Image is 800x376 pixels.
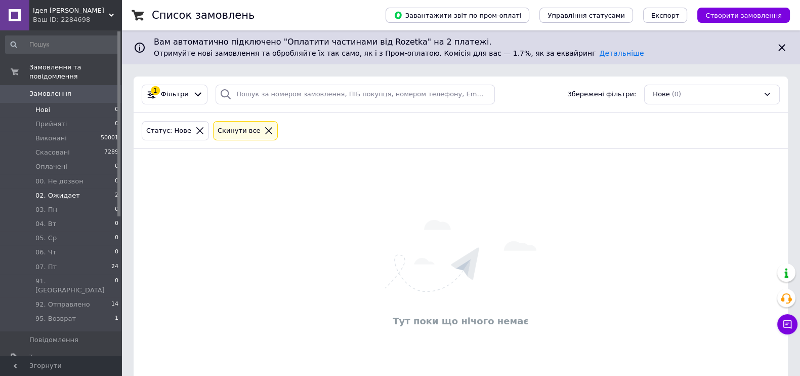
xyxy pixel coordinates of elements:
[672,90,681,98] span: (0)
[539,8,633,23] button: Управління статусами
[152,9,255,21] h1: Список замовлень
[35,248,56,257] span: 06. Чт
[139,315,783,327] div: Тут поки що нічого немає
[101,134,118,143] span: 50001
[35,314,76,323] span: 95. Возврат
[161,90,189,99] span: Фільтри
[144,126,193,136] div: Статус: Нове
[687,11,790,19] a: Створити замовлення
[111,300,118,309] span: 14
[697,8,790,23] button: Створити замовлення
[154,49,644,57] span: Отримуйте нові замовлення та обробляйте їх так само, як і з Пром-оплатою. Комісія для вас — 1.7%,...
[216,85,495,104] input: Пошук за номером замовлення, ПІБ покупця, номером телефону, Email, номером накладної
[115,314,118,323] span: 1
[35,120,67,129] span: Прийняті
[653,90,669,99] span: Нове
[29,353,94,362] span: Товари та послуги
[35,205,57,214] span: 03. Пн
[643,8,688,23] button: Експорт
[115,277,118,295] span: 0
[35,177,83,186] span: 00. Не дозвон
[111,262,118,272] span: 24
[705,12,782,19] span: Створити замовлення
[386,8,529,23] button: Завантажити звіт по пром-оплаті
[35,262,57,272] span: 07. Пт
[35,134,67,143] span: Виконані
[115,191,118,200] span: 2
[548,12,625,19] span: Управління статусами
[115,219,118,229] span: 0
[29,63,121,81] span: Замовлення та повідомлення
[35,300,90,309] span: 92. Отправлено
[5,35,119,54] input: Пошук
[115,205,118,214] span: 0
[35,191,80,200] span: 02. Ожидает
[35,148,70,157] span: Скасовані
[394,11,521,20] span: Завантажити звіт по пром-оплаті
[35,277,115,295] span: 91. [GEOGRAPHIC_DATA]
[35,234,57,243] span: 05. Ср
[35,219,56,229] span: 04. Вт
[35,105,50,115] span: Нові
[115,120,118,129] span: 0
[151,86,160,95] div: 1
[599,49,644,57] a: Детальніше
[35,162,67,171] span: Оплачені
[33,6,109,15] span: Ідея Фікс
[33,15,121,24] div: Ваш ID: 2284698
[29,335,78,345] span: Повідомлення
[115,105,118,115] span: 0
[115,248,118,257] span: 0
[154,36,768,48] span: Вам автоматично підключено "Оплатити частинами від Rozetka" на 2 платежі.
[29,89,71,98] span: Замовлення
[567,90,636,99] span: Збережені фільтри:
[651,12,680,19] span: Експорт
[115,162,118,171] span: 0
[216,126,263,136] div: Cкинути все
[104,148,118,157] span: 7289
[777,314,797,334] button: Чат з покупцем
[115,234,118,243] span: 0
[115,177,118,186] span: 0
